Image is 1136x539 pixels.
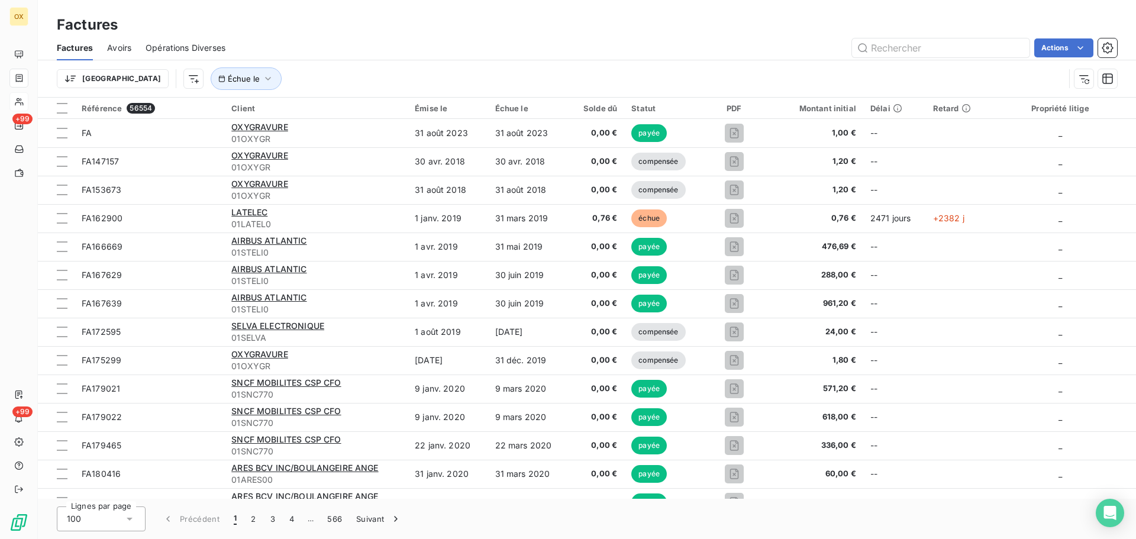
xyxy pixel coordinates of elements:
td: 31 déc. 2019 [488,346,568,375]
span: _ [1058,241,1062,251]
span: +2382 j [933,213,964,223]
span: payée [631,266,667,284]
span: OXYGRAVURE [231,349,288,359]
button: 4 [282,506,301,531]
span: payée [631,408,667,426]
span: payée [631,493,667,511]
span: 0,00 € [575,127,617,139]
span: 1,20 € [774,184,856,196]
span: payée [631,238,667,256]
button: 566 [320,506,349,531]
span: 0,76 € [774,212,856,224]
span: _ [1058,497,1062,507]
div: PDF [709,104,760,113]
h3: Factures [57,14,118,35]
span: 618,00 € [774,411,856,423]
span: 571,20 € [774,383,856,395]
td: 1 août 2019 [408,318,488,346]
td: 2471 jours [863,204,926,233]
span: 01OXYGR [231,133,401,145]
span: … [301,509,320,528]
span: payée [631,124,667,142]
span: 01OXYGR [231,190,401,202]
span: 01SNC770 [231,446,401,457]
span: _ [1058,185,1062,195]
td: -- [863,289,926,318]
span: 0,00 € [575,354,617,366]
td: 31 août 2023 [488,119,568,147]
span: payée [631,437,667,454]
span: Échue le [228,74,260,83]
span: compensée [631,351,685,369]
span: AIRBUS ATLANTIC [231,235,306,246]
td: -- [863,375,926,403]
button: Suivant [349,506,409,531]
span: 336,00 € [774,440,856,451]
td: [DATE] [408,346,488,375]
span: _ [1058,412,1062,422]
span: 0,00 € [575,440,617,451]
td: -- [863,119,926,147]
span: FA182293 [82,497,122,507]
td: 30 avr. 2018 [488,147,568,176]
div: Montant initial [774,104,856,113]
span: 1 [234,513,237,525]
span: OXYGRAVURE [231,179,288,189]
span: SNCF MOBILITES CSP CFO [231,434,341,444]
span: 01SNC770 [231,389,401,401]
td: 31 mai 2020 [488,488,568,517]
td: 30 juin 2019 [488,289,568,318]
span: AIRBUS ATLANTIC [231,264,306,274]
span: 01ARES00 [231,474,401,486]
span: 0,00 € [575,156,617,167]
span: 0,00 € [575,241,617,253]
td: 9 mars 2020 [488,375,568,403]
span: SNCF MOBILITES CSP CFO [231,377,341,388]
span: Avoirs [107,42,131,54]
span: _ [1058,270,1062,280]
button: [GEOGRAPHIC_DATA] [57,69,169,88]
td: 30 juin 2019 [488,261,568,289]
td: -- [863,346,926,375]
input: Rechercher [852,38,1029,57]
span: payée [631,295,667,312]
span: LATELEC [231,207,267,217]
span: SNCF MOBILITES CSP CFO [231,406,341,416]
span: 01STELI0 [231,304,401,315]
span: 0,00 € [575,184,617,196]
div: Statut [631,104,694,113]
td: 1 avr. 2019 [408,261,488,289]
span: FA172595 [82,327,121,337]
td: -- [863,318,926,346]
button: Échue le [211,67,282,90]
span: 0,00 € [575,383,617,395]
span: FA179465 [82,440,121,450]
span: FA166669 [82,241,122,251]
td: 31 mai 2019 [488,233,568,261]
span: _ [1058,156,1062,166]
td: 30 avr. 2018 [408,147,488,176]
div: Retard [933,104,977,113]
span: +99 [12,114,33,124]
span: _ [1058,383,1062,393]
span: FA147157 [82,156,119,166]
span: 01STELI0 [231,275,401,287]
span: payée [631,465,667,483]
td: 31 janv. 2020 [408,460,488,488]
td: -- [863,403,926,431]
span: OXYGRAVURE [231,150,288,160]
td: -- [863,261,926,289]
span: payée [631,380,667,398]
button: Précédent [155,506,227,531]
span: 01STELI0 [231,247,401,259]
span: OXYGRAVURE [231,122,288,132]
span: FA180416 [82,469,121,479]
span: 288,00 € [774,269,856,281]
span: compensée [631,323,685,341]
td: -- [863,460,926,488]
div: Émise le [415,104,480,113]
span: Factures [57,42,93,54]
div: Client [231,104,401,113]
td: 22 mars 2020 [488,431,568,460]
span: _ [1058,298,1062,308]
